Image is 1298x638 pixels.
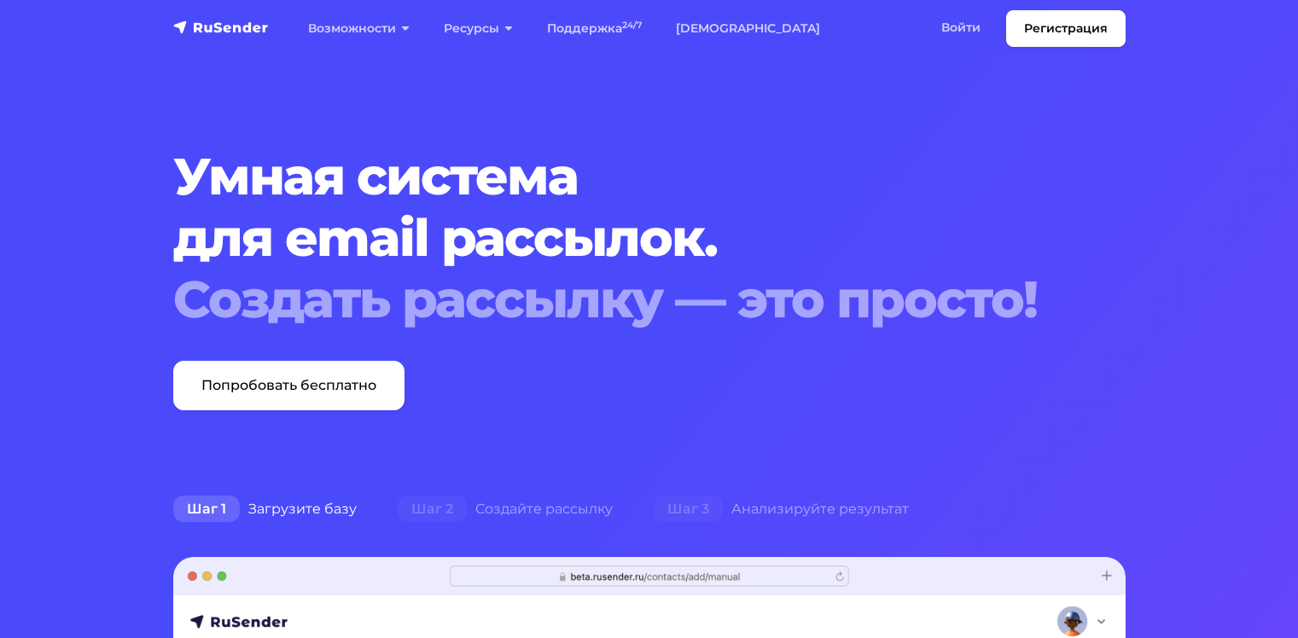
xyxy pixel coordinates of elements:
img: RuSender [173,19,269,36]
a: Попробовать бесплатно [173,361,405,410]
sup: 24/7 [622,20,642,31]
span: Шаг 2 [398,496,467,523]
div: Загрузите базу [153,492,377,526]
a: [DEMOGRAPHIC_DATA] [659,11,837,46]
span: Шаг 3 [654,496,723,523]
h1: Умная система для email рассылок. [173,146,1045,330]
div: Создать рассылку — это просто! [173,269,1045,330]
div: Создайте рассылку [377,492,633,526]
a: Войти [924,10,998,45]
a: Ресурсы [427,11,530,46]
a: Поддержка24/7 [530,11,659,46]
span: Шаг 1 [173,496,240,523]
a: Регистрация [1006,10,1126,47]
div: Анализируйте результат [633,492,929,526]
a: Возможности [291,11,427,46]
